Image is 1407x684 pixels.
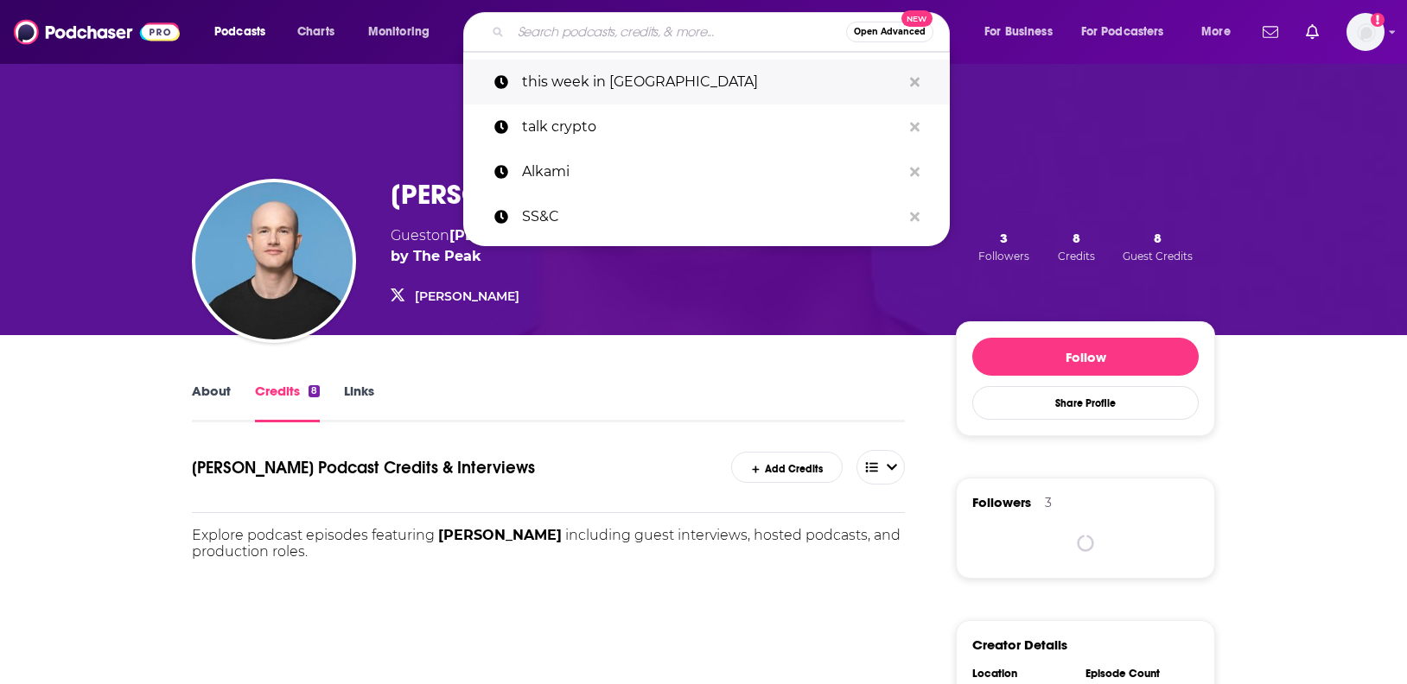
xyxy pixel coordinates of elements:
div: 3 [1045,495,1052,510]
span: Podcasts [214,20,265,44]
div: Location [972,667,1074,681]
button: 8Guest Credits [1117,229,1198,263]
p: this week in fintech [522,60,901,104]
span: Guest [391,227,431,244]
a: SS&C [463,194,950,239]
img: Podchaser - Follow, Share and Rate Podcasts [14,16,180,48]
span: More [1201,20,1231,44]
span: 8 [1073,230,1080,246]
a: Credits8 [255,383,320,422]
span: Monitoring [368,20,430,44]
button: Open AdvancedNew [846,22,933,42]
a: Alkami [463,149,950,194]
a: Add Credits [731,452,843,482]
span: For Business [984,20,1053,44]
a: Links [344,383,374,422]
img: User Profile [1347,13,1385,51]
span: New [901,10,933,27]
span: Open Advanced [854,28,926,36]
button: Show profile menu [1347,13,1385,51]
a: [PERSON_NAME] [415,288,519,304]
a: Show notifications dropdown [1299,17,1326,47]
div: 8 [309,385,320,397]
button: Share Profile [972,386,1199,420]
a: talk crypto [463,104,950,149]
span: Followers [972,494,1031,510]
div: Search podcasts, credits, & more... [480,12,966,52]
h3: [PERSON_NAME] [391,178,598,212]
a: Show notifications dropdown [1256,17,1285,47]
h1: Brian Armstrong's Podcast Credits & Interviews [192,450,697,484]
a: this week in [GEOGRAPHIC_DATA] [463,60,950,104]
img: Brian Armstrong [195,182,353,339]
span: [PERSON_NAME] [438,527,562,543]
div: Episode Count [1085,667,1187,681]
p: SS&C [522,194,901,239]
button: open menu [1189,18,1252,46]
a: Charts [286,18,345,46]
span: 3 [1000,230,1008,246]
p: Explore podcast episodes featuring including guest interviews, hosted podcasts, and production ro... [192,527,905,560]
span: Followers [978,250,1029,263]
button: open menu [356,18,452,46]
button: open menu [972,18,1074,46]
p: Alkami [522,149,901,194]
p: talk crypto [522,104,901,149]
input: Search podcasts, credits, & more... [511,18,846,46]
span: 8 [1154,230,1162,246]
span: Credits [1058,250,1095,263]
span: Logged in as bjonesvested [1347,13,1385,51]
span: Charts [297,20,334,44]
button: open menu [202,18,288,46]
a: Shawn Ryan Show [449,227,617,244]
span: For Podcasters [1081,20,1164,44]
button: 3Followers [973,229,1035,263]
button: open menu [856,450,905,484]
span: Guest Credits [1123,250,1193,263]
svg: Add a profile image [1371,13,1385,27]
a: About [192,383,231,422]
button: Follow [972,338,1199,376]
button: open menu [1070,18,1189,46]
button: 8Credits [1053,229,1100,263]
h3: Creator Details [972,636,1067,653]
span: on [431,227,617,244]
